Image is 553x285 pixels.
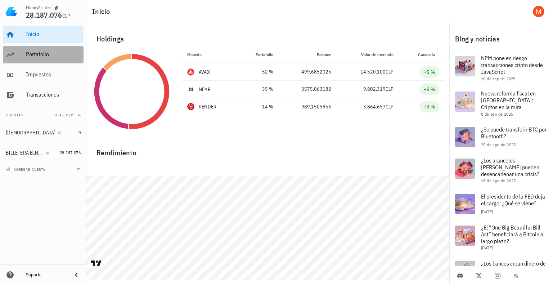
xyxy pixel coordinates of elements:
a: ¿Los aranceles [PERSON_NAME] pueden desencadenar una crisis? 18 de ago de 2025 [449,153,553,188]
a: Transacciones [3,86,84,104]
a: ¿El “One Big Beautiful Bill Act” beneficiará a Bitcoin a largo plazo? [DATE] [449,220,553,255]
span: Total CLP [52,113,73,117]
span: CLP [386,86,394,92]
a: El presidente de la FED deja el cargo: ¿Qué se viene? [DATE] [449,188,553,220]
div: MoneyPrinter [26,5,51,10]
span: ¿El “One Big Beautiful Bill Act” beneficiará a Bitcoin a largo plazo? [481,224,543,245]
span: El presidente de la FED deja el cargo: ¿Qué se viene? [481,193,545,207]
div: 14 % [244,103,273,111]
div: Transacciones [26,91,81,98]
span: Ganancia [418,52,439,57]
div: [DEMOGRAPHIC_DATA] [6,130,56,136]
span: 28.187.076 [26,10,62,20]
div: RENDER [199,103,217,110]
span: agregar cuenta [8,167,45,172]
span: CLP [386,68,394,75]
span: NPM pone en riesgo transacciones cripto desde JavaScript [481,54,543,75]
span: 9.802.319 [363,86,386,92]
button: CuentasTotal CLP [3,107,84,124]
th: Balance [279,46,337,63]
div: 499,6852025 [285,68,331,76]
a: Portafolio [3,46,84,63]
div: +5 % [424,86,435,93]
th: Portafolio [238,46,279,63]
div: AVAX-icon [187,68,194,76]
span: 0 [78,130,81,135]
th: Valor de mercado [337,46,399,63]
th: Moneda [181,46,238,63]
a: NPM pone en riesgo transacciones cripto desde JavaScript 10 de sep de 2025 [449,50,553,86]
span: 10 de sep de 2025 [481,76,516,81]
span: 8 de sep de 2025 [481,111,513,117]
div: Blog y noticias [449,27,553,50]
img: LedgiFi [6,6,17,17]
div: Portafolio [26,51,81,58]
a: BILLETERA BINANCE 28.187.076 [3,144,84,161]
div: Rendimiento [91,141,445,159]
span: [DATE] [481,245,493,250]
div: 3575,063182 [285,85,331,93]
div: NEAR [199,86,211,93]
span: 3.864.657 [363,103,386,110]
div: RENDER-icon [187,103,194,110]
a: Nueva reforma fiscal en [GEOGRAPHIC_DATA]: Criptos en la mira 8 de sep de 2025 [449,86,553,121]
div: Impuestos [26,71,81,78]
div: AVAX [199,68,210,76]
span: ¿Los aranceles [PERSON_NAME] pueden desencadenar una crisis? [481,157,539,178]
a: Charting by TradingView [90,260,103,267]
div: 35 % [244,85,273,93]
h1: Inicio [92,6,113,17]
div: NEAR-icon [187,86,194,93]
span: CLP [62,13,71,19]
div: Holdings [91,27,445,50]
div: Soporte [26,272,66,278]
div: 989,1505956 [285,103,331,111]
div: BILLETERA BINANCE [6,150,44,156]
div: avatar [533,6,544,17]
a: [DEMOGRAPHIC_DATA] 0 [3,124,84,141]
div: +3 % [424,103,435,110]
span: 29 de ago de 2025 [481,142,516,147]
span: ¿Se puede transferir BTC por Bluetooth? [481,126,547,140]
a: Inicio [3,26,84,43]
span: 28.187.076 [60,150,81,155]
span: [DATE] [481,209,493,214]
div: 52 % [244,68,273,76]
a: Impuestos [3,66,84,84]
a: ¿Se puede transferir BTC por Bluetooth? 29 de ago de 2025 [449,121,553,153]
button: agregar cuenta [4,166,49,173]
span: 14.520.100 [360,68,386,75]
span: Nueva reforma fiscal en [GEOGRAPHIC_DATA]: Criptos en la mira [481,90,536,111]
span: CLP [386,103,394,110]
div: +5 % [424,68,435,76]
span: 18 de ago de 2025 [481,178,516,183]
div: Inicio [26,31,81,37]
